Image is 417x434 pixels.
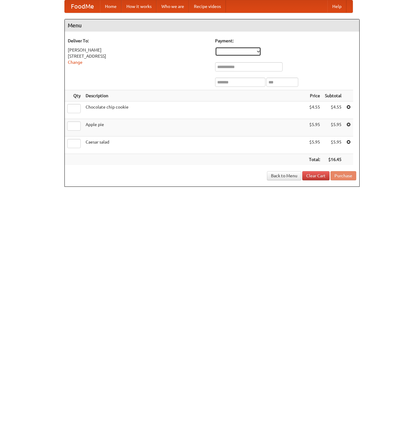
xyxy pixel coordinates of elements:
button: Purchase [330,171,356,180]
h4: Menu [65,19,359,32]
td: $5.95 [322,119,344,136]
a: Home [100,0,122,13]
th: Price [307,90,322,102]
div: [STREET_ADDRESS] [68,53,209,59]
td: $4.55 [322,102,344,119]
th: Description [83,90,307,102]
h5: Payment: [215,38,356,44]
th: Qty [65,90,83,102]
a: Who we are [156,0,189,13]
th: $16.45 [322,154,344,165]
td: $5.95 [307,119,322,136]
a: FoodMe [65,0,100,13]
td: Apple pie [83,119,307,136]
th: Total: [307,154,322,165]
a: Clear Cart [302,171,330,180]
a: Help [327,0,346,13]
th: Subtotal [322,90,344,102]
a: How it works [122,0,156,13]
a: Back to Menu [267,171,301,180]
td: Caesar salad [83,136,307,154]
div: [PERSON_NAME] [68,47,209,53]
td: $5.95 [322,136,344,154]
td: Chocolate chip cookie [83,102,307,119]
td: $5.95 [307,136,322,154]
a: Recipe videos [189,0,226,13]
td: $4.55 [307,102,322,119]
h5: Deliver To: [68,38,209,44]
a: Change [68,60,83,65]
